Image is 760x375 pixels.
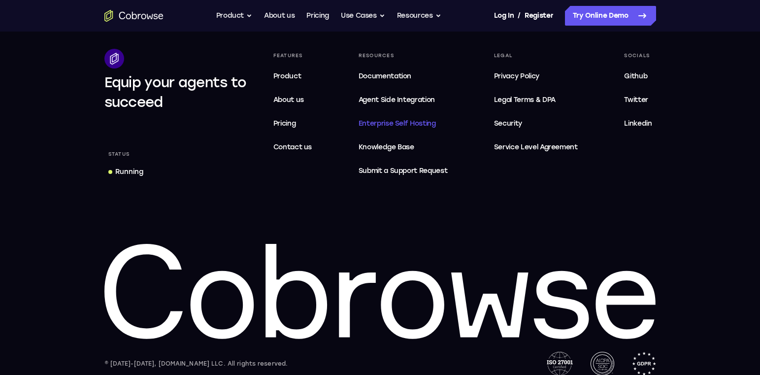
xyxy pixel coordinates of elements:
div: © [DATE]-[DATE], [DOMAIN_NAME] LLC. All rights reserved. [104,359,288,369]
span: Enterprise Self Hosting [359,118,448,130]
button: Resources [397,6,441,26]
a: Register [525,6,553,26]
a: Try Online Demo [565,6,656,26]
button: Product [216,6,253,26]
span: Documentation [359,72,411,80]
a: Documentation [355,67,452,86]
a: Linkedin [620,114,656,134]
a: Agent Side Integration [355,90,452,110]
span: About us [273,96,304,104]
a: Knowledge Base [355,137,452,157]
a: Submit a Support Request [355,161,452,181]
button: Use Cases [341,6,385,26]
span: Legal Terms & DPA [494,96,556,104]
span: Privacy Policy [494,72,539,80]
a: Enterprise Self Hosting [355,114,452,134]
span: Pricing [273,119,296,128]
span: / [518,10,521,22]
a: Legal Terms & DPA [490,90,582,110]
a: Github [620,67,656,86]
a: Running [104,163,147,181]
a: Go to the home page [104,10,164,22]
a: Pricing [269,114,316,134]
span: Contact us [273,143,312,151]
span: Service Level Agreement [494,141,578,153]
span: Security [494,119,522,128]
a: Product [269,67,316,86]
a: Twitter [620,90,656,110]
a: Pricing [306,6,329,26]
div: Socials [620,49,656,63]
div: Running [115,167,143,177]
span: Github [624,72,647,80]
span: Equip your agents to succeed [104,74,247,110]
a: Log In [494,6,514,26]
span: Submit a Support Request [359,165,448,177]
a: Contact us [269,137,316,157]
a: About us [264,6,295,26]
span: Agent Side Integration [359,94,448,106]
a: Security [490,114,582,134]
a: Service Level Agreement [490,137,582,157]
span: Product [273,72,301,80]
a: Privacy Policy [490,67,582,86]
a: About us [269,90,316,110]
div: Status [104,147,134,161]
div: Legal [490,49,582,63]
div: Features [269,49,316,63]
span: Knowledge Base [359,143,414,151]
div: Resources [355,49,452,63]
span: Linkedin [624,119,652,128]
span: Twitter [624,96,648,104]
